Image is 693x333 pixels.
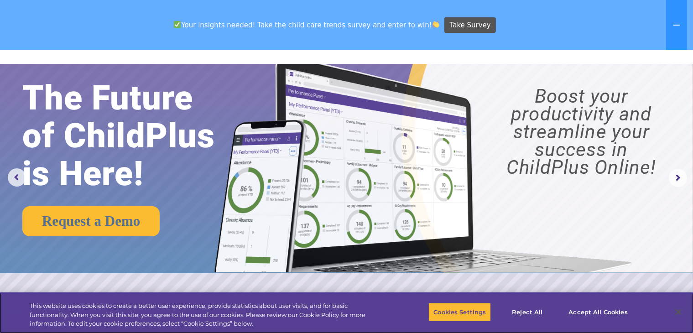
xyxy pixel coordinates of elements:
[432,21,439,28] img: 👏
[479,87,684,176] rs-layer: Boost your productivity and streamline your success in ChildPlus Online!
[22,206,160,236] a: Request a Demo
[444,17,496,33] a: Take Survey
[174,21,181,28] img: ✅
[499,302,556,322] button: Reject All
[127,60,155,67] span: Last name
[450,17,491,33] span: Take Survey
[563,302,632,322] button: Accept All Cookies
[170,16,443,34] span: Your insights needed! Take the child care trends survey and enter to win!
[30,302,381,328] div: This website uses cookies to create a better user experience, provide statistics about user visit...
[668,302,688,322] button: Close
[22,79,244,193] rs-layer: The Future of ChildPlus is Here!
[127,98,166,104] span: Phone number
[428,302,491,322] button: Cookies Settings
